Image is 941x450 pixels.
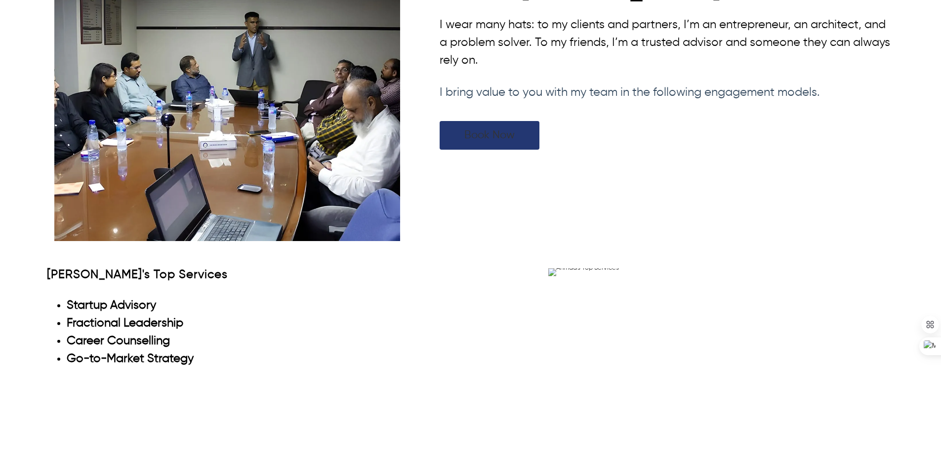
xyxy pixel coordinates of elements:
[67,353,194,365] strong: Go-to-Market Strategy
[67,335,170,347] strong: Career Counselling
[548,268,619,276] img: Ahmad's Top Services
[440,86,820,98] span: I bring value to you with my team in the following engagement models.
[440,16,894,69] p: I wear many hats: to my clients and partners, I’m an entrepreneur, an architect, and a problem so...
[67,299,156,311] strong: Startup Advisory
[440,121,539,150] a: Book Now
[67,317,183,329] strong: Fractional Leadership
[47,269,228,281] span: [PERSON_NAME]'s Top Services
